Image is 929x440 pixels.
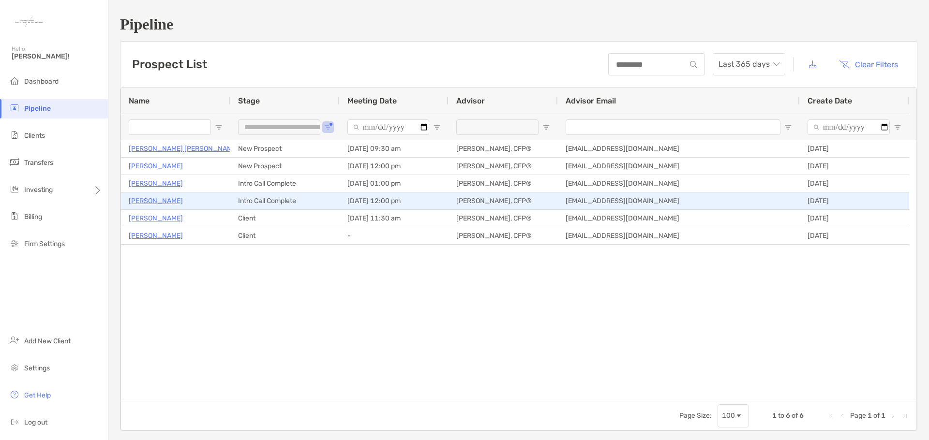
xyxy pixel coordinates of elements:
div: [EMAIL_ADDRESS][DOMAIN_NAME] [558,175,800,192]
span: to [778,411,784,420]
a: [PERSON_NAME] [129,212,183,224]
div: New Prospect [230,158,340,175]
span: Page [850,411,866,420]
div: Intro Call Complete [230,192,340,209]
div: [DATE] 11:30 am [340,210,449,227]
span: Billing [24,213,42,221]
div: New Prospect [230,140,340,157]
div: [PERSON_NAME], CFP® [449,210,558,227]
button: Open Filter Menu [324,123,332,131]
div: Previous Page [839,412,846,420]
div: [PERSON_NAME], CFP® [449,227,558,244]
img: get-help icon [9,389,20,400]
a: [PERSON_NAME] [129,160,183,172]
button: Open Filter Menu [433,123,441,131]
span: Create Date [808,96,852,105]
div: [EMAIL_ADDRESS][DOMAIN_NAME] [558,158,800,175]
span: 6 [799,411,804,420]
a: [PERSON_NAME] [129,177,183,190]
img: clients icon [9,129,20,141]
div: [DATE] 12:00 pm [340,158,449,175]
input: Name Filter Input [129,119,211,135]
span: 1 [881,411,885,420]
img: pipeline icon [9,102,20,114]
input: Meeting Date Filter Input [347,119,429,135]
div: [DATE] [800,192,909,209]
h3: Prospect List [132,58,207,71]
img: transfers icon [9,156,20,168]
div: Last Page [901,412,909,420]
div: [DATE] [800,140,909,157]
span: Dashboard [24,77,59,86]
div: - [340,227,449,244]
span: 1 [772,411,777,420]
div: [EMAIL_ADDRESS][DOMAIN_NAME] [558,227,800,244]
button: Open Filter Menu [542,123,550,131]
div: [EMAIL_ADDRESS][DOMAIN_NAME] [558,192,800,209]
span: of [873,411,880,420]
div: [EMAIL_ADDRESS][DOMAIN_NAME] [558,140,800,157]
img: billing icon [9,210,20,222]
div: [DATE] [800,210,909,227]
div: Intro Call Complete [230,175,340,192]
h1: Pipeline [120,15,917,33]
img: logout icon [9,416,20,427]
div: First Page [827,412,835,420]
div: [DATE] 12:00 pm [340,192,449,209]
img: investing icon [9,183,20,195]
img: dashboard icon [9,75,20,87]
span: Add New Client [24,337,71,345]
img: add_new_client icon [9,335,20,346]
span: 1 [868,411,872,420]
img: settings icon [9,362,20,373]
span: Advisor Email [566,96,616,105]
div: Page Size: [679,411,712,420]
span: Log out [24,418,47,426]
span: Meeting Date [347,96,397,105]
div: Client [230,210,340,227]
div: [PERSON_NAME], CFP® [449,158,558,175]
span: Investing [24,186,53,194]
button: Open Filter Menu [894,123,901,131]
span: Last 365 days [719,54,779,75]
div: [PERSON_NAME], CFP® [449,175,558,192]
span: Settings [24,364,50,372]
div: 100 [722,411,735,420]
span: Clients [24,132,45,140]
span: of [792,411,798,420]
button: Open Filter Menu [784,123,792,131]
span: Pipeline [24,104,51,113]
div: [PERSON_NAME], CFP® [449,192,558,209]
input: Advisor Email Filter Input [566,119,780,135]
img: input icon [690,61,697,68]
span: Transfers [24,159,53,167]
div: [DATE] 01:00 pm [340,175,449,192]
div: [DATE] [800,175,909,192]
div: [PERSON_NAME], CFP® [449,140,558,157]
span: Name [129,96,150,105]
div: Next Page [889,412,897,420]
button: Open Filter Menu [215,123,223,131]
a: [PERSON_NAME] [129,230,183,242]
span: 6 [786,411,790,420]
a: [PERSON_NAME] [PERSON_NAME] [129,143,239,155]
span: [PERSON_NAME]! [12,52,102,60]
input: Create Date Filter Input [808,119,890,135]
a: [PERSON_NAME] [129,195,183,207]
span: Advisor [456,96,485,105]
button: Clear Filters [832,54,905,75]
div: Client [230,227,340,244]
div: Page Size [718,404,749,427]
div: [DATE] [800,227,909,244]
img: Zoe Logo [12,4,46,39]
span: Firm Settings [24,240,65,248]
span: Get Help [24,391,51,399]
span: Stage [238,96,260,105]
div: [DATE] [800,158,909,175]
